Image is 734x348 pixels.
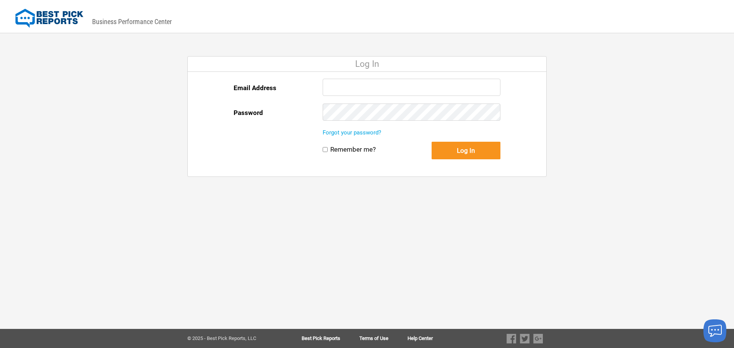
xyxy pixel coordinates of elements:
label: Email Address [234,79,276,97]
div: Log In [188,57,546,72]
a: Terms of Use [359,336,408,341]
a: Best Pick Reports [302,336,359,341]
label: Password [234,104,263,122]
a: Help Center [408,336,433,341]
a: Forgot your password? [323,129,381,136]
button: Launch chat [703,319,726,342]
button: Log In [432,142,500,159]
label: Remember me? [330,146,376,154]
img: Best Pick Reports Logo [15,9,83,28]
div: © 2025 - Best Pick Reports, LLC [187,336,277,341]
